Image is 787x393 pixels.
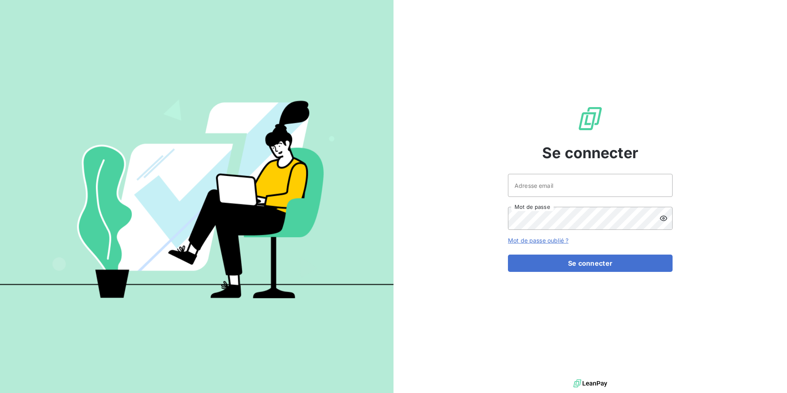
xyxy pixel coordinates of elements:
[508,237,568,244] a: Mot de passe oublié ?
[573,377,607,390] img: logo
[508,255,673,272] button: Se connecter
[577,105,603,132] img: Logo LeanPay
[508,174,673,197] input: placeholder
[542,142,638,164] span: Se connecter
